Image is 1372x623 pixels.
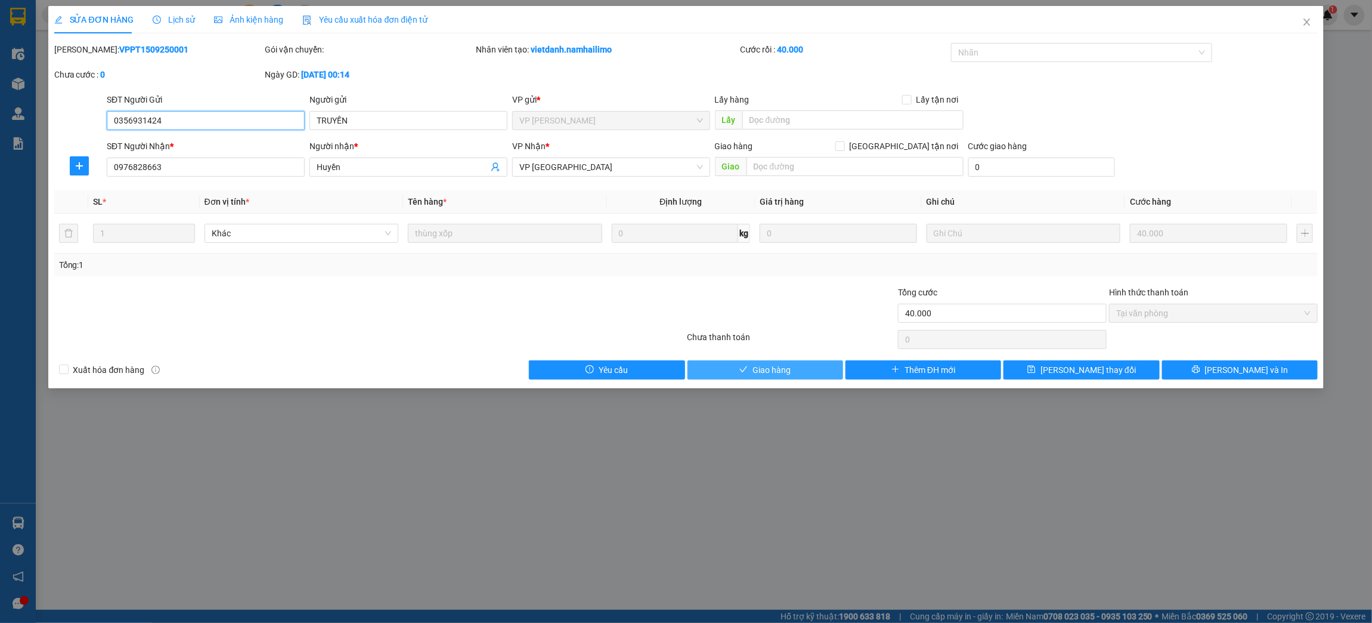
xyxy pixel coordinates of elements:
[205,197,249,206] span: Đơn vị tính
[1192,365,1200,375] span: printer
[968,141,1027,151] label: Cước giao hàng
[82,64,159,78] li: VP VP chợ Mũi Né
[512,141,546,151] span: VP Nhận
[687,360,843,380] button: checkGiao hàng
[1297,224,1314,243] button: plus
[6,6,48,48] img: logo.jpg
[1116,304,1311,322] span: Tại văn phòng
[715,95,750,104] span: Lấy hàng
[739,365,748,375] span: check
[54,15,134,24] span: SỬA ĐƠN HÀNG
[302,15,428,24] span: Yêu cầu xuất hóa đơn điện tử
[491,162,500,172] span: user-add
[54,16,63,24] span: edit
[715,110,742,129] span: Lấy
[309,140,507,153] div: Người nhận
[69,363,150,377] span: Xuất hóa đơn hàng
[120,45,189,54] b: VPPT1509250001
[408,224,602,243] input: VD: Bàn, Ghế
[93,197,103,206] span: SL
[265,68,474,81] div: Ngày GD:
[1302,17,1312,27] span: close
[927,224,1121,243] input: Ghi Chú
[107,140,305,153] div: SĐT Người Nhận
[777,45,803,54] b: 40.000
[214,16,222,24] span: picture
[151,366,160,374] span: info-circle
[760,224,916,243] input: 0
[715,141,753,151] span: Giao hàng
[101,70,106,79] b: 0
[408,197,447,206] span: Tên hàng
[752,363,791,377] span: Giao hàng
[599,363,628,377] span: Yêu cầu
[302,16,312,25] img: icon
[586,365,594,375] span: exclamation-circle
[742,110,964,129] input: Dọc đường
[214,15,283,24] span: Ảnh kiện hàng
[59,258,529,272] div: Tổng: 1
[1130,197,1171,206] span: Cước hàng
[1040,363,1136,377] span: [PERSON_NAME] thay đổi
[54,43,263,56] div: [PERSON_NAME]:
[6,6,173,51] li: Nam Hải Limousine
[512,93,710,106] div: VP gửi
[1205,363,1289,377] span: [PERSON_NAME] và In
[1027,365,1036,375] span: save
[747,157,964,176] input: Dọc đường
[153,15,195,24] span: Lịch sử
[212,224,392,242] span: Khác
[686,331,897,351] div: Chưa thanh toán
[1290,6,1324,39] button: Close
[905,363,955,377] span: Thêm ĐH mới
[1004,360,1159,380] button: save[PERSON_NAME] thay đổi
[1130,224,1287,243] input: 0
[309,93,507,106] div: Người gửi
[70,156,89,175] button: plus
[738,224,750,243] span: kg
[845,140,964,153] span: [GEOGRAPHIC_DATA] tận nơi
[740,43,949,56] div: Cước rồi :
[659,197,702,206] span: Định lượng
[912,93,964,106] span: Lấy tận nơi
[476,43,738,56] div: Nhân viên tạo:
[846,360,1001,380] button: plusThêm ĐH mới
[715,157,747,176] span: Giao
[529,360,685,380] button: exclamation-circleYêu cầu
[968,158,1116,177] input: Cước giao hàng
[922,190,1126,214] th: Ghi chú
[59,224,78,243] button: delete
[6,64,82,104] li: VP VP [GEOGRAPHIC_DATA]
[1109,288,1188,297] label: Hình thức thanh toán
[519,112,703,129] span: VP Phan Thiết
[1162,360,1318,380] button: printer[PERSON_NAME] và In
[531,45,612,54] b: vietdanh.namhailimo
[891,365,900,375] span: plus
[54,68,263,81] div: Chưa cước :
[82,80,91,88] span: environment
[898,288,937,297] span: Tổng cước
[265,43,474,56] div: Gói vận chuyển:
[302,70,350,79] b: [DATE] 00:14
[70,161,88,171] span: plus
[519,158,703,176] span: VP Nha Trang
[107,93,305,106] div: SĐT Người Gửi
[153,16,161,24] span: clock-circle
[760,197,804,206] span: Giá trị hàng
